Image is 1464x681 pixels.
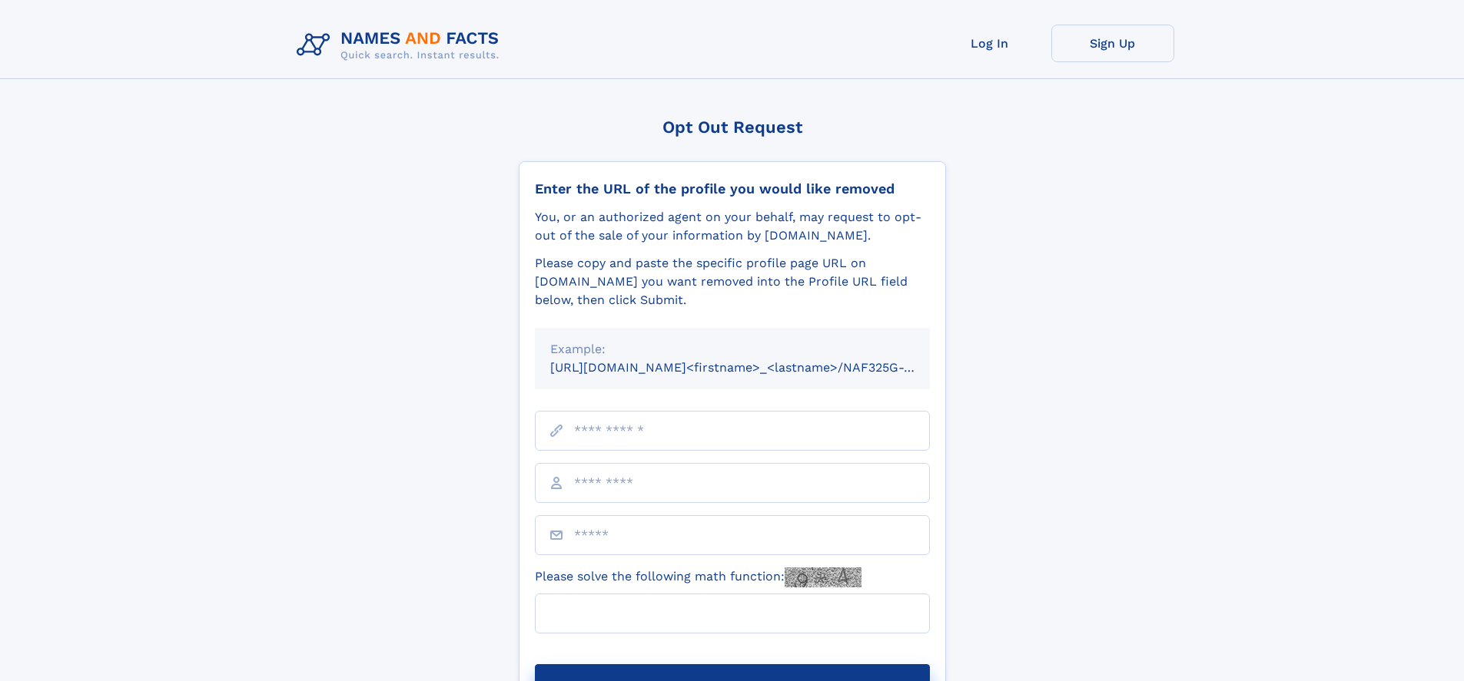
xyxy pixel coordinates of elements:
[535,208,930,245] div: You, or an authorized agent on your behalf, may request to opt-out of the sale of your informatio...
[290,25,512,66] img: Logo Names and Facts
[519,117,946,137] div: Opt Out Request
[535,567,861,587] label: Please solve the following math function:
[550,360,959,375] small: [URL][DOMAIN_NAME]<firstname>_<lastname>/NAF325G-xxxxxxxx
[535,180,930,197] div: Enter the URL of the profile you would like removed
[1051,25,1174,62] a: Sign Up
[928,25,1051,62] a: Log In
[535,254,930,309] div: Please copy and paste the specific profile page URL on [DOMAIN_NAME] you want removed into the Pr...
[550,340,915,359] div: Example:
